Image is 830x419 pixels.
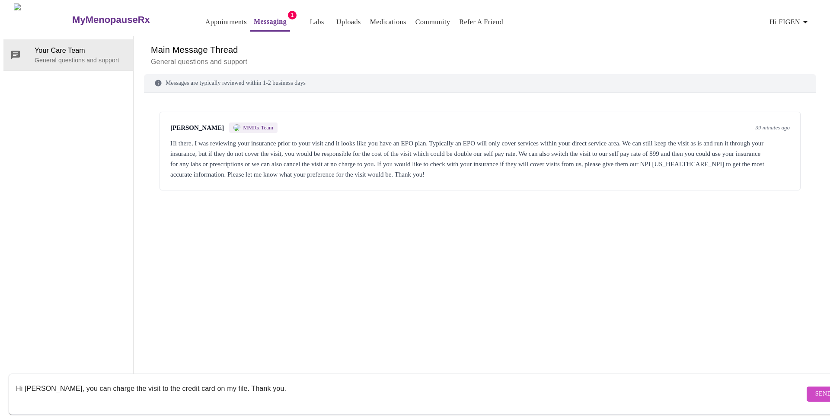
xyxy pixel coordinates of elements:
a: Refer a Friend [459,16,503,28]
button: Uploads [333,13,364,31]
div: Hi there, I was reviewing your insurance prior to your visit and it looks like you have an EPO pl... [170,138,790,180]
h3: MyMenopauseRx [72,14,150,26]
p: General questions and support [35,56,126,64]
textarea: Send a message about your appointment [16,380,804,408]
a: Messaging [254,16,287,28]
button: Labs [303,13,331,31]
a: Uploads [336,16,361,28]
button: Community [412,13,454,31]
a: Community [415,16,450,28]
a: Appointments [205,16,247,28]
span: Your Care Team [35,45,126,56]
span: Hi FIGEN [769,16,811,28]
img: MyMenopauseRx Logo [14,3,71,36]
button: Refer a Friend [456,13,507,31]
button: Medications [367,13,410,31]
button: Messaging [250,13,290,32]
h6: Main Message Thread [151,43,809,57]
button: Appointments [202,13,250,31]
img: MMRX [233,124,240,131]
span: MMRx Team [243,124,273,131]
div: Messages are typically reviewed within 1-2 business days [144,74,816,93]
span: 1 [288,11,297,19]
a: Labs [310,16,324,28]
div: Your Care TeamGeneral questions and support [3,39,133,71]
button: Hi FIGEN [766,13,814,31]
p: General questions and support [151,57,809,67]
a: Medications [370,16,406,28]
span: [PERSON_NAME] [170,124,224,132]
span: 39 minutes ago [756,124,790,131]
a: MyMenopauseRx [71,5,185,35]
